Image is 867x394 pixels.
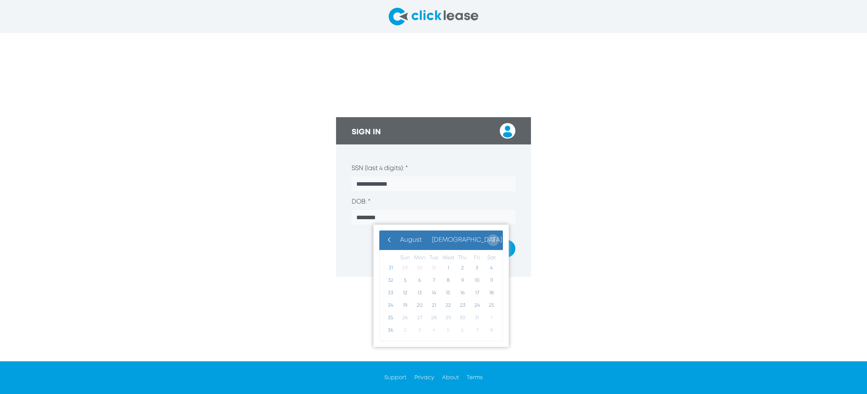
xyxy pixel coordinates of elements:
[384,274,397,287] span: 32
[413,274,426,287] span: 6
[352,128,381,137] h3: SIGN IN
[399,287,411,299] span: 12
[413,262,426,274] span: 30
[427,254,441,262] th: weekday
[442,324,455,337] span: 5
[395,234,427,246] button: August
[389,8,478,25] img: clicklease logo
[413,324,426,337] span: 3
[487,234,499,246] span: ›
[471,262,483,274] span: 3
[428,262,440,274] span: 31
[484,254,499,262] th: weekday
[373,225,509,347] bs-datepicker-container: calendar
[485,274,498,287] span: 11
[457,312,469,324] span: 30
[399,324,411,337] span: 2
[428,274,440,287] span: 7
[500,123,515,139] img: login user
[399,299,411,312] span: 19
[352,197,370,207] label: DOB: *
[384,324,397,337] span: 36
[471,287,483,299] span: 17
[457,287,469,299] span: 16
[399,262,411,274] span: 29
[471,324,483,337] span: 7
[471,312,483,324] span: 31
[457,324,469,337] span: 6
[442,375,459,380] a: About
[457,274,469,287] span: 9
[383,236,499,242] bs-datepicker-navigation-view: ​ ​ ​
[455,254,470,262] th: weekday
[399,312,411,324] span: 26
[442,262,455,274] span: 1
[383,234,395,246] button: ‹
[485,299,498,312] span: 25
[485,324,498,337] span: 8
[414,375,434,380] a: Privacy
[398,254,412,262] th: weekday
[442,274,455,287] span: 8
[384,375,407,380] a: Support
[384,312,397,324] span: 35
[413,287,426,299] span: 13
[442,299,455,312] span: 22
[432,237,502,243] span: [DEMOGRAPHIC_DATA]
[457,262,469,274] span: 2
[428,324,440,337] span: 4
[428,312,440,324] span: 28
[485,287,498,299] span: 18
[413,312,426,324] span: 27
[428,287,440,299] span: 14
[485,262,498,274] span: 4
[428,299,440,312] span: 21
[470,254,484,262] th: weekday
[471,299,483,312] span: 24
[412,254,427,262] th: weekday
[442,287,455,299] span: 15
[384,299,397,312] span: 34
[384,287,397,299] span: 33
[485,312,498,324] span: 1
[384,262,397,274] span: 31
[400,237,422,243] span: August
[427,234,487,246] button: [DEMOGRAPHIC_DATA]
[413,299,426,312] span: 20
[457,299,469,312] span: 23
[442,312,455,324] span: 29
[399,274,411,287] span: 5
[467,375,483,380] a: Terms
[352,164,408,173] label: SSN (last 4 digits): *
[471,274,483,287] span: 10
[441,254,456,262] th: weekday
